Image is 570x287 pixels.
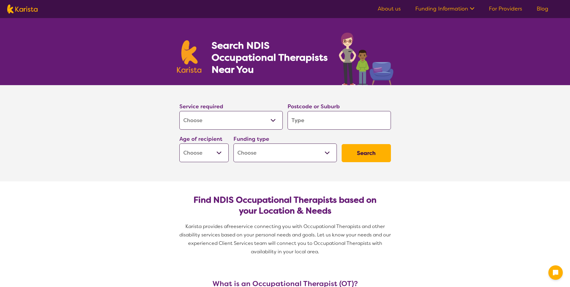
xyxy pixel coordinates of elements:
span: Karista provides a [185,223,227,230]
button: Search [342,144,391,162]
img: Karista logo [177,40,202,73]
h2: Find NDIS Occupational Therapists based on your Location & Needs [184,195,386,216]
label: Postcode or Suburb [288,103,340,110]
label: Funding type [233,135,269,143]
a: Blog [537,5,548,12]
label: Age of recipient [179,135,222,143]
span: free [227,223,236,230]
img: Karista logo [7,5,38,14]
a: About us [378,5,401,12]
a: Funding Information [415,5,474,12]
span: service connecting you with Occupational Therapists and other disability services based on your p... [179,223,392,255]
label: Service required [179,103,223,110]
a: For Providers [489,5,522,12]
h1: Search NDIS Occupational Therapists Near You [212,39,328,76]
input: Type [288,111,391,130]
img: occupational-therapy [339,32,393,85]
